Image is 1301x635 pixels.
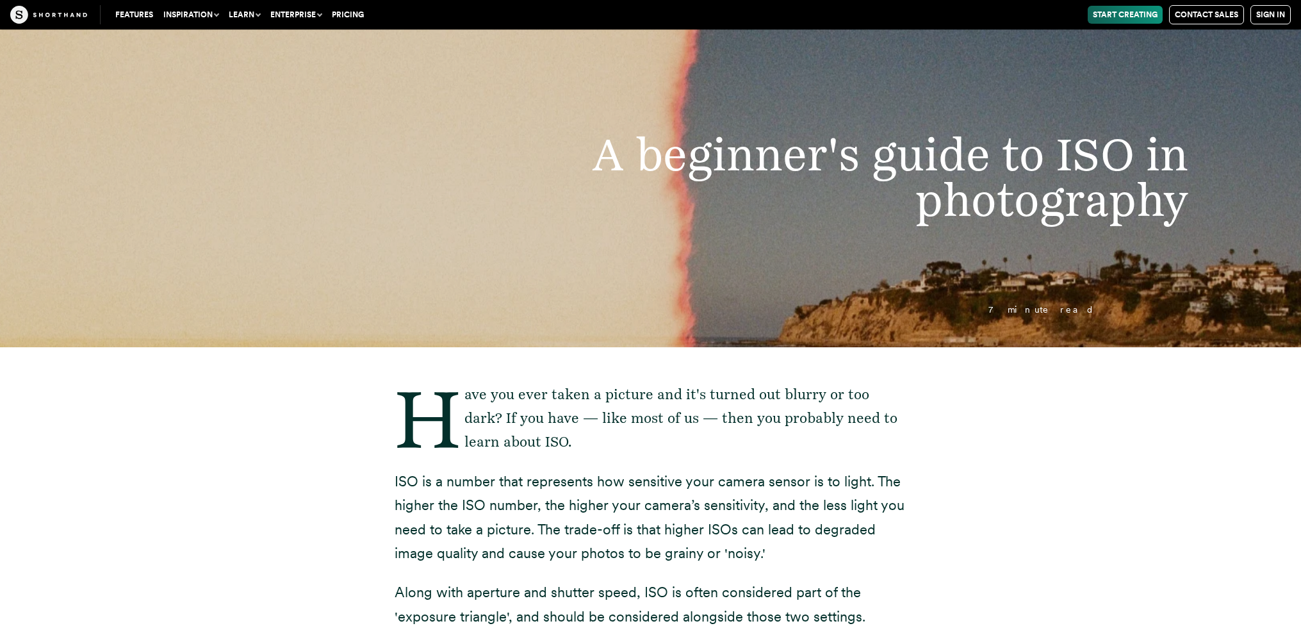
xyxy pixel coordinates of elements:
button: Learn [224,6,265,24]
a: Start Creating [1088,6,1163,24]
p: 7 minute read [181,305,1120,315]
a: Features [110,6,158,24]
button: Inspiration [158,6,224,24]
a: Sign in [1250,5,1291,24]
a: Pricing [327,6,369,24]
h1: A beginner's guide to ISO in photography [557,131,1215,223]
p: ISO is a number that represents how sensitive your camera sensor is to light. The higher the ISO ... [395,470,907,566]
p: Have you ever taken a picture and it's turned out blurry or too dark? If you have — like most of ... [395,383,907,454]
img: The Craft [10,6,87,24]
a: Contact Sales [1169,5,1244,24]
button: Enterprise [265,6,327,24]
p: Along with aperture and shutter speed, ISO is often considered part of the 'exposure triangle', a... [395,581,907,629]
